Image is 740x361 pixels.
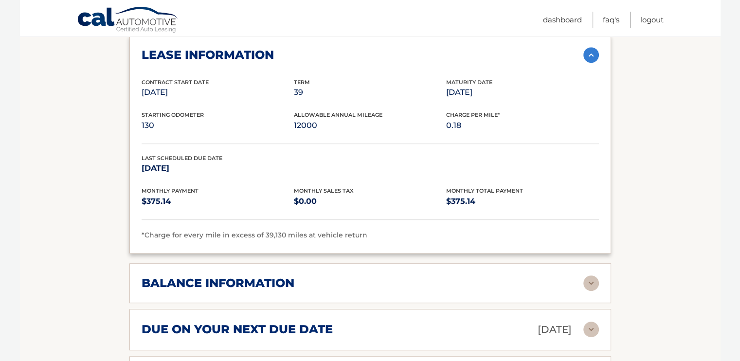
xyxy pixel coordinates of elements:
span: Monthly Sales Tax [294,187,354,194]
p: 39 [294,86,446,99]
p: $0.00 [294,195,446,208]
p: [DATE] [142,162,294,175]
span: Last Scheduled Due Date [142,155,222,162]
img: accordion-rest.svg [583,322,599,337]
h2: balance information [142,276,294,290]
p: [DATE] [538,321,572,338]
span: Maturity Date [446,79,492,86]
span: Monthly Total Payment [446,187,523,194]
p: 0.18 [446,119,598,132]
span: Monthly Payment [142,187,199,194]
p: $375.14 [446,195,598,208]
img: accordion-rest.svg [583,275,599,291]
h2: lease information [142,48,274,62]
a: FAQ's [603,12,619,28]
span: Starting Odometer [142,111,204,118]
p: 12000 [294,119,446,132]
h2: due on your next due date [142,322,333,337]
p: $375.14 [142,195,294,208]
p: 130 [142,119,294,132]
a: Logout [640,12,664,28]
span: Charge Per Mile* [446,111,500,118]
a: Dashboard [543,12,582,28]
span: Term [294,79,310,86]
p: [DATE] [142,86,294,99]
span: Contract Start Date [142,79,209,86]
span: *Charge for every mile in excess of 39,130 miles at vehicle return [142,231,367,239]
span: Allowable Annual Mileage [294,111,382,118]
img: accordion-active.svg [583,47,599,63]
p: [DATE] [446,86,598,99]
a: Cal Automotive [77,6,179,35]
